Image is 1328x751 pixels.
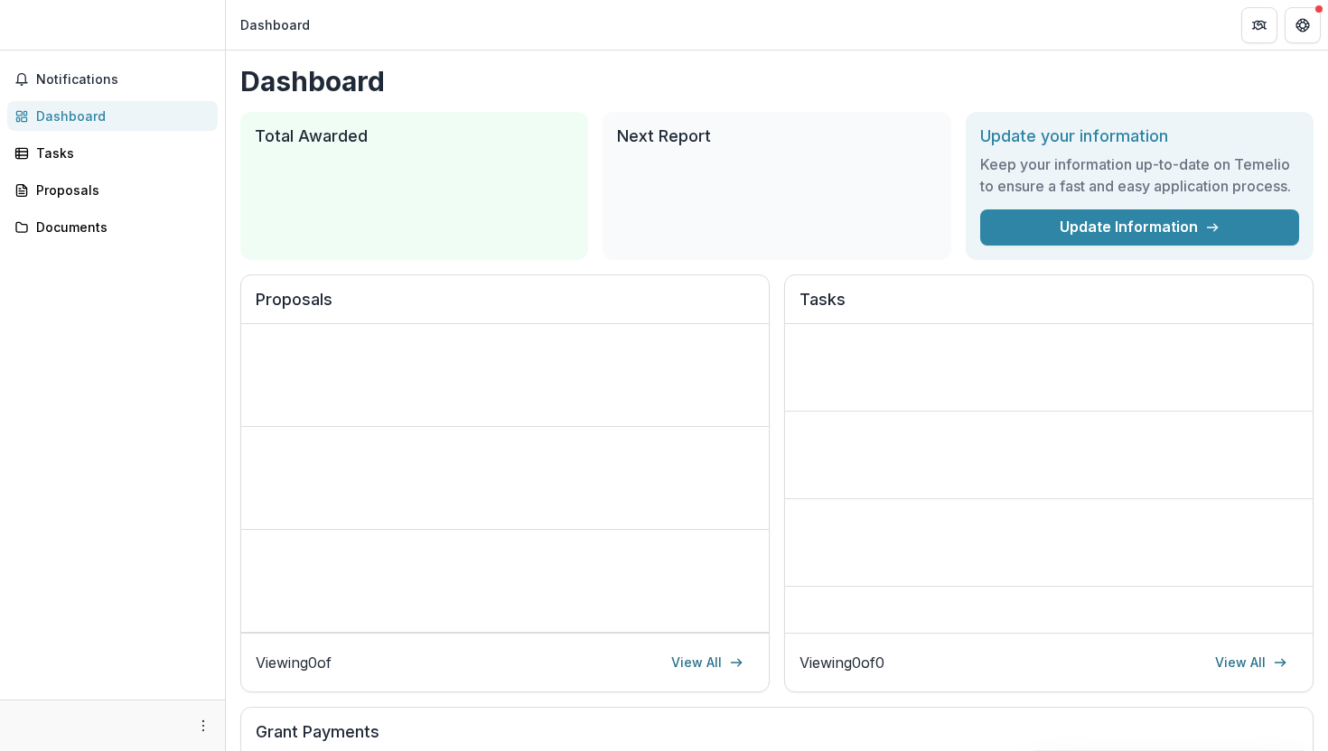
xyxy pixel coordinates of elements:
[980,153,1299,197] h3: Keep your information up-to-date on Temelio to ensure a fast and easy application process.
[980,126,1299,146] h2: Update your information
[233,12,317,38] nav: breadcrumb
[7,65,218,94] button: Notifications
[255,126,574,146] h2: Total Awarded
[1285,7,1321,43] button: Get Help
[7,138,218,168] a: Tasks
[7,101,218,131] a: Dashboard
[36,144,203,162] div: Tasks
[36,107,203,125] div: Dashboard
[36,181,203,199] div: Proposals
[617,126,936,146] h2: Next Report
[256,652,332,673] p: Viewing 0 of
[36,72,210,88] span: Notifications
[800,652,884,673] p: Viewing 0 of 0
[800,290,1298,324] h2: Tasks
[192,715,214,737] button: More
[660,648,754,677] a: View All
[240,15,310,34] div: Dashboard
[7,212,218,242] a: Documents
[256,290,754,324] h2: Proposals
[36,218,203,236] div: Documents
[240,65,1314,97] h1: Dashboard
[1241,7,1277,43] button: Partners
[980,209,1299,246] a: Update Information
[7,175,218,205] a: Proposals
[1204,648,1298,677] a: View All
